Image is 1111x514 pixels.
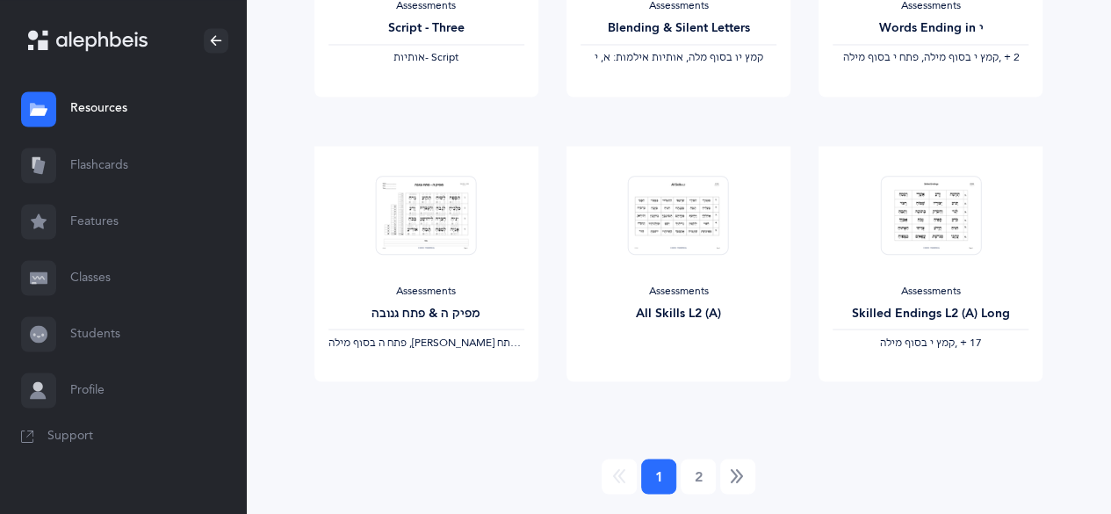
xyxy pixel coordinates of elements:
a: 1 [641,459,676,494]
span: ‫קמץ י בסוף מילה‬ [880,336,955,348]
div: Assessments [581,284,776,298]
div: - Script [328,51,524,65]
div: All Skills L2 (A) [581,304,776,322]
span: ‫אותיות‬ [393,51,425,63]
img: Test_Form-%D7%A4%D7%AA%D7%97_%D7%92%D7%A0%D7%95%D7%91%D7%94_-_%D7%9E%D7%A4%D7%99%D7%A7_%D7%94_thu... [376,175,477,255]
div: ‪, + 2‬ [328,336,524,350]
div: ‪, + 17‬ [833,336,1028,350]
div: Script - Three [328,19,524,38]
a: Next [720,459,755,494]
div: Words Ending in י [833,19,1028,38]
img: Skilled_Endings_L2_%28A%29__Longer_thumbnail_1704345246.png [880,175,981,255]
span: ‫קמץ יו בסוף מלה, אותיות אילמות: א, י‬ [594,51,762,63]
div: ‪, + 2‬ [833,51,1028,65]
span: Support [47,427,93,445]
div: Assessments [833,284,1028,298]
div: מפיק ה & פתח גנובה [328,304,524,322]
a: 2 [681,459,716,494]
div: Skilled Endings L2 (A) Long [833,304,1028,322]
div: Assessments [328,284,524,298]
div: Blending & Silent Letters [581,19,776,38]
span: ‫מפיק הּ, פתח [PERSON_NAME], פתח ה בסוף מילה‬ [328,336,553,348]
span: ‫קמץ י בסוף מילה, פתח י בסוף מילה‬ [842,51,998,63]
img: Test_Form_-_All_Skills_L2_%28A%29_thumbnail_1704345173.png [628,175,729,255]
